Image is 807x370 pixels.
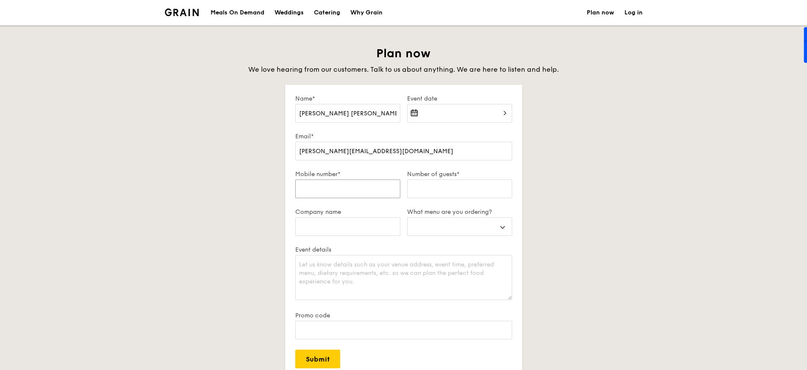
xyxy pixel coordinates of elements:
label: Event date [407,95,512,102]
label: Company name [295,208,400,216]
a: Logotype [165,8,199,16]
label: Promo code [295,312,512,319]
label: Number of guests* [407,171,512,178]
label: Mobile number* [295,171,400,178]
textarea: Let us know details such as your venue address, event time, preferred menu, dietary requirements,... [295,255,512,300]
span: We love hearing from our customers. Talk to us about anything. We are here to listen and help. [248,65,559,73]
input: Submit [295,350,340,368]
span: Plan now [376,46,431,61]
img: Grain [165,8,199,16]
label: Name* [295,95,400,102]
label: Event details [295,246,512,253]
label: Email* [295,133,512,140]
label: What menu are you ordering? [407,208,512,216]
